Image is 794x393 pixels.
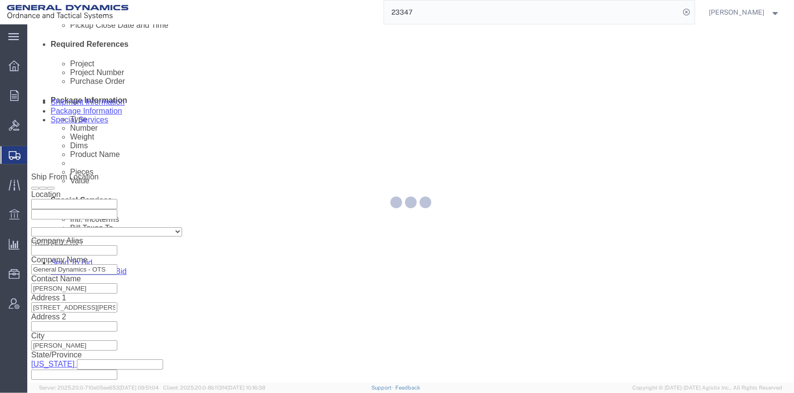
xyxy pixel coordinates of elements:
a: Feedback [395,385,420,391]
span: Server: 2025.20.0-710e05ee653 [39,385,159,391]
button: [PERSON_NAME] [709,6,781,18]
span: Tim Schaffer [709,7,765,18]
a: Support [371,385,396,391]
span: Copyright © [DATE]-[DATE] Agistix Inc., All Rights Reserved [632,384,782,392]
span: [DATE] 10:16:38 [227,385,265,391]
img: logo [7,5,129,20]
span: Client: 2025.20.0-8b113f4 [163,385,265,391]
input: Search for shipment number, reference number [384,0,680,24]
span: [DATE] 09:51:04 [119,385,159,391]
